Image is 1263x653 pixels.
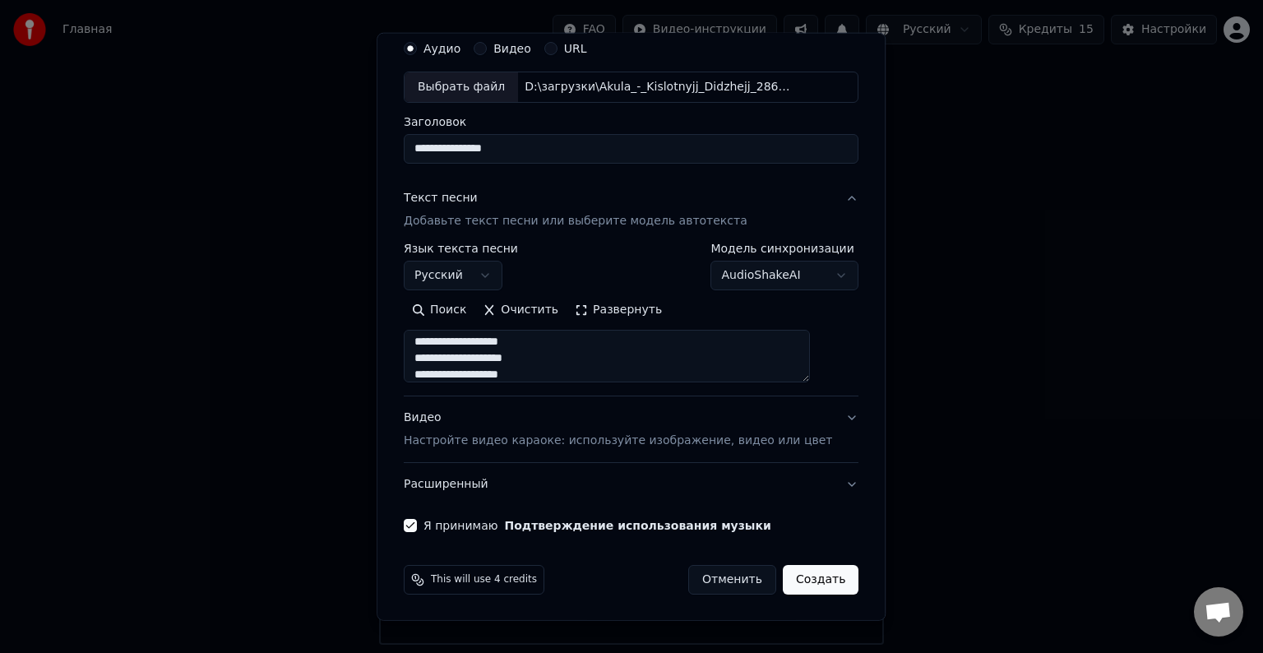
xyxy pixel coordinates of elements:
button: Очистить [475,297,567,323]
button: Отменить [688,565,776,595]
label: URL [564,43,587,54]
div: Текст песни [404,190,478,206]
button: Я принимаю [505,520,771,531]
button: Развернуть [567,297,670,323]
label: Видео [493,43,531,54]
button: Поиск [404,297,474,323]
button: ВидеоНастройте видео караоке: используйте изображение, видео или цвет [404,396,858,462]
button: Расширенный [404,463,858,506]
label: Аудио [423,43,460,54]
div: D:\загрузки\Akula_-_Kislotnyjj_Didzhejj_28610286.mp3 [518,79,798,95]
span: This will use 4 credits [431,573,537,586]
div: Видео [404,410,832,449]
p: Настройте видео караоке: используйте изображение, видео или цвет [404,433,832,449]
label: Заголовок [404,116,858,127]
label: Модель синхронизации [711,243,859,254]
label: Язык текста песни [404,243,518,254]
label: Я принимаю [423,520,771,531]
button: Создать [783,565,858,595]
div: Текст песниДобавьте текст песни или выберите модель автотекста [404,243,858,396]
div: Выбрать файл [405,72,518,102]
button: Текст песниДобавьте текст песни или выберите модель автотекста [404,177,858,243]
p: Добавьте текст песни или выберите модель автотекста [404,213,747,229]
